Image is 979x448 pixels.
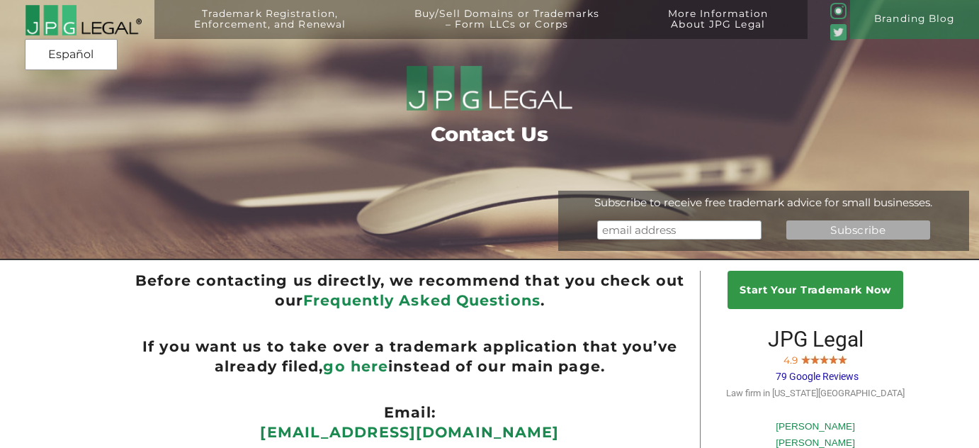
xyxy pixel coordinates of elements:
a: Frequently Asked Questions [303,291,541,309]
a: Start Your Trademark Now [728,271,904,310]
a: [EMAIL_ADDRESS][DOMAIN_NAME] [260,423,559,441]
img: 2016-logo-black-letters-3-r.png [25,4,142,36]
ul: Email: [134,403,686,422]
input: Subscribe [786,220,930,240]
a: Español [29,42,113,67]
input: email address [597,220,762,240]
img: Twitter_Social_Icon_Rounded_Square_Color-mid-green3-90.png [830,24,847,40]
span: JPG Legal [768,327,864,352]
a: JPG Legal 4.9 79 Google Reviews Law firm in [US_STATE][GEOGRAPHIC_DATA] [726,337,905,399]
img: Screen-Shot-2017-10-03-at-11.31.22-PM.jpg [810,354,820,364]
ul: Before contacting us directly, we recommend that you check out our . [134,271,686,310]
img: Screen-Shot-2017-10-03-at-11.31.22-PM.jpg [838,354,847,364]
div: Subscribe to receive free trademark advice for small businesses. [558,196,969,209]
span: 4.9 [783,354,798,366]
img: Screen-Shot-2017-10-03-at-11.31.22-PM.jpg [829,354,838,364]
a: Trademark Registration,Enforcement, and Renewal [164,9,375,47]
img: glyph-logo_May2016-green3-90.png [830,3,847,19]
a: Buy/Sell Domains or Trademarks– Form LLCs or Corps [385,9,628,47]
span: 79 Google Reviews [776,371,859,382]
img: Screen-Shot-2017-10-03-at-11.31.22-PM.jpg [820,354,829,364]
ul: If you want us to take over a trademark application that you’ve already filed, instead of our mai... [134,337,686,376]
a: go here [323,357,388,375]
span: Law firm in [US_STATE][GEOGRAPHIC_DATA] [726,388,905,398]
a: More InformationAbout JPG Legal [638,9,798,47]
img: Screen-Shot-2017-10-03-at-11.31.22-PM.jpg [801,354,810,364]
